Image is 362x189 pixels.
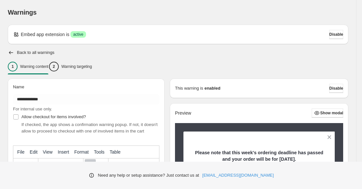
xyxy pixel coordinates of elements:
[96,159,107,170] button: Italic
[110,149,120,155] span: Table
[74,149,89,155] span: Format
[110,159,121,170] button: More...
[195,150,323,162] strong: Please note that this week's ordering deadline has passed and your order will be for [DATE].
[320,110,343,116] span: Show modal
[13,107,52,111] span: For internal use only.
[175,110,191,116] h2: Preview
[30,149,38,155] span: Edit
[20,64,48,69] p: Warning content
[15,159,26,170] button: Undo
[26,159,37,170] button: Redo
[40,159,82,170] button: Formats
[205,85,220,92] strong: enabled
[49,60,92,73] button: 2Warning targeting
[94,149,105,155] span: Tools
[13,84,24,89] span: Name
[329,32,343,37] span: Disable
[21,114,86,119] span: Allow checkout for items involved?
[329,30,343,39] button: Disable
[21,122,157,133] span: If checked, the app shows a confirmation warning popup. If not, it doesn't allow to proceed to ch...
[49,62,59,71] div: 2
[17,50,55,55] h2: Back to all warnings
[3,5,143,16] body: Rich Text Area. Press ALT-0 for help.
[85,159,96,170] button: Bold
[312,108,343,118] button: Show modal
[43,149,53,155] span: View
[202,172,274,179] a: [EMAIL_ADDRESS][DOMAIN_NAME]
[8,9,37,16] span: Warnings
[73,32,83,37] span: active
[8,62,18,71] div: 1
[329,86,343,91] span: Disable
[8,60,48,73] button: 1Warning content
[21,31,69,38] p: Embed app extension is
[329,84,343,93] button: Disable
[17,149,25,155] span: File
[61,64,92,69] p: Warning targeting
[175,85,203,92] p: This warning is
[58,149,69,155] span: Insert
